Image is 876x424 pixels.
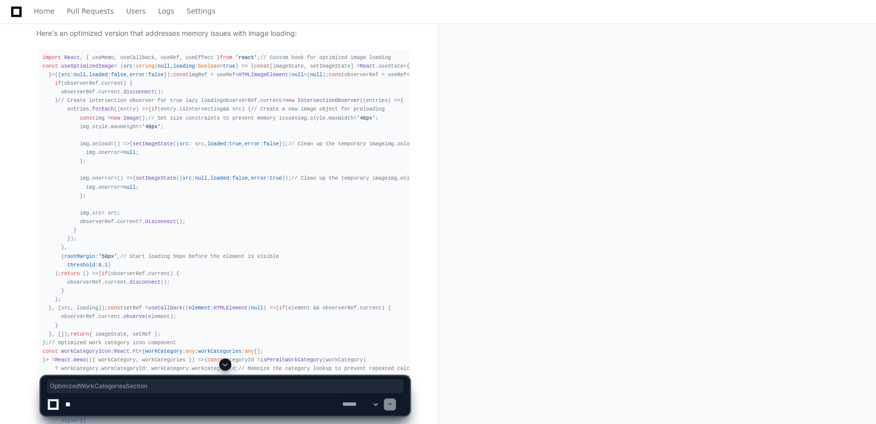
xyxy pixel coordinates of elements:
span: Logs [158,8,174,14]
span: HTMLImageElement [238,72,288,78]
span: setImageState [133,141,173,147]
span: current [105,279,126,285]
span: ( ) => [185,305,276,311]
span: null [251,305,264,311]
span: useState [379,63,403,69]
span: threshold [67,262,95,268]
span: error [130,72,145,78]
span: workCategories [198,348,241,354]
span: loaded [208,141,226,147]
span: const [42,348,58,354]
span: isPermitWorkCategory [260,357,322,363]
span: () => [83,271,98,277]
span: HTMLElement [214,305,248,311]
span: string [136,63,154,69]
span: return [61,271,80,277]
span: entry [120,106,136,112]
span: src [179,141,188,147]
span: loaded [211,175,229,181]
span: current [148,271,170,277]
span: isIntersecting [179,106,223,112]
span: element [189,305,211,311]
span: 'react' [235,55,257,61]
span: // Set size constraints to prevent memory issues [148,115,298,121]
span: React [64,55,80,61]
span: () => [114,141,130,147]
span: const [42,63,58,69]
span: const [254,63,270,69]
span: src [92,210,101,216]
span: '48px' [142,124,161,130]
span: Pull Requests [67,8,114,14]
span: current [101,80,123,86]
span: false [111,72,127,78]
span: 0.1 [98,262,108,268]
span: null [74,72,86,78]
span: if [55,80,61,86]
span: null [123,149,136,155]
span: WorkCategoryIcon [61,348,111,354]
span: entries [366,97,388,103]
span: true [229,141,242,147]
span: error [245,141,261,147]
span: useOptimizedImage [61,63,114,69]
span: ( ) => [89,357,204,363]
span: Image [123,115,139,121]
p: Here's an optimized version that addresses memory issues with image loading: [36,28,409,39]
span: onload [400,175,419,181]
span: from [220,55,232,61]
span: { workCategory, workCategories } [92,357,192,363]
span: disconnect [145,219,176,225]
span: import [42,55,61,61]
span: maxWidth [329,115,353,121]
span: null [123,184,136,190]
span: null [158,63,170,69]
span: if [151,106,158,112]
span: '50px' [98,253,117,259]
span: // Clean up the temporary image [288,141,385,147]
span: observe [123,313,145,320]
span: null [195,175,208,181]
span: // Clean up the temporary image [291,175,388,181]
span: memo [74,357,86,363]
span: boolean [198,63,220,69]
span: IntersectionObserver [297,97,359,103]
span: Users [126,8,146,14]
span: // Custom hook for optimized image loading [260,55,391,61]
span: error [251,175,267,181]
span: ( ) => [363,97,400,103]
span: current [98,89,120,95]
span: return [70,331,89,337]
span: React [360,63,376,69]
span: if [101,271,108,277]
span: current [260,97,282,103]
span: true [270,175,282,181]
span: Settings [186,8,215,14]
span: onerror [98,149,120,155]
span: const [108,305,123,311]
span: const [208,357,223,363]
span: src [123,63,132,69]
span: any [185,348,194,354]
span: src [182,175,191,181]
span: onload [92,141,111,147]
span: const [329,72,344,78]
span: current [98,313,120,320]
span: loading [173,63,195,69]
span: () => [117,175,133,181]
span: new [111,115,120,121]
span: FC [133,348,139,354]
span: disconnect [123,89,154,95]
span: useCallback [148,305,182,311]
span: setImageState [136,175,176,181]
span: // Create a new image object for preloading [251,106,385,112]
span: const [80,115,95,121]
span: current [360,305,382,311]
span: // Create intersection observer for true lazy loading [58,97,223,103]
span: : | , : = [123,63,235,69]
span: onerror [98,184,120,190]
span: false [232,175,248,181]
span: style [92,124,108,130]
span: onload [397,141,416,147]
span: const [173,72,189,78]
